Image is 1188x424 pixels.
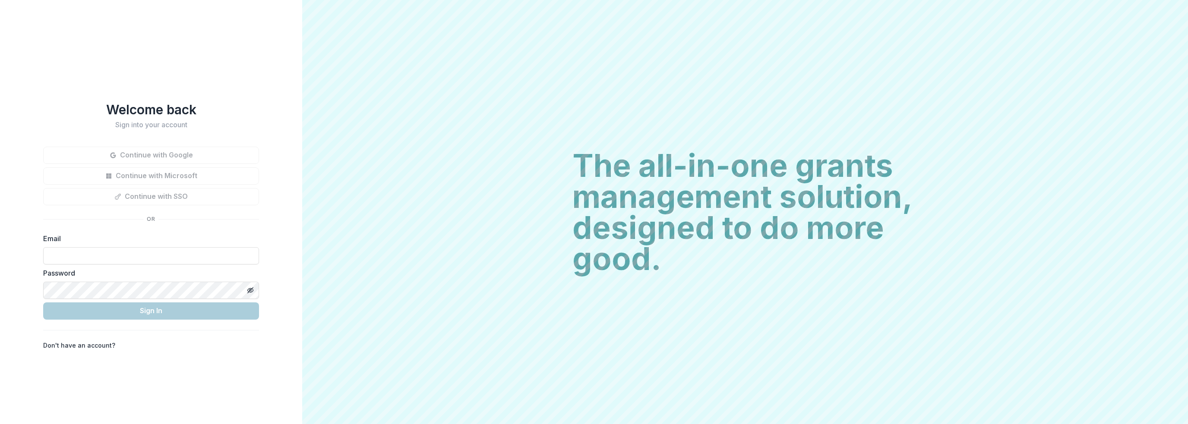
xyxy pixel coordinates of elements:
h1: Welcome back [43,102,259,117]
label: Password [43,268,254,278]
button: Continue with Microsoft [43,167,259,185]
button: Sign In [43,302,259,320]
button: Continue with Google [43,147,259,164]
p: Don't have an account? [43,341,115,350]
button: Continue with SSO [43,188,259,205]
button: Toggle password visibility [243,283,257,297]
label: Email [43,233,254,244]
h2: Sign into your account [43,121,259,129]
